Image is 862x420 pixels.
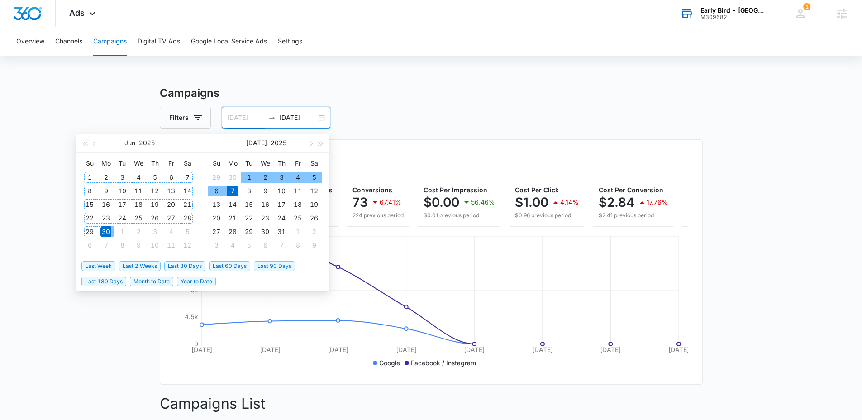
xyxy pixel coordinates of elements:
td: 2025-06-30 [98,225,114,239]
div: 18 [292,199,303,210]
div: 30 [227,172,238,183]
td: 2025-07-04 [290,171,306,184]
td: 2025-07-28 [224,225,241,239]
div: 24 [117,213,128,224]
td: 2025-06-21 [179,198,195,211]
div: 2 [133,226,144,237]
td: 2025-08-03 [208,239,224,252]
div: 26 [149,213,160,224]
td: 2025-07-16 [257,198,273,211]
div: 20 [166,199,176,210]
td: 2025-07-08 [114,239,130,252]
p: 17.76% [647,199,668,205]
div: 6 [260,240,271,251]
div: 19 [149,199,160,210]
div: 4 [166,226,176,237]
span: Conversions [352,186,392,194]
div: 6 [211,186,222,196]
div: 5 [182,226,193,237]
input: End date [279,113,317,123]
div: 2 [260,172,271,183]
tspan: [DATE] [328,346,348,353]
td: 2025-06-28 [179,211,195,225]
button: Digital TV Ads [138,27,180,56]
td: 2025-06-11 [130,184,147,198]
th: Th [273,156,290,171]
tspan: [DATE] [259,346,280,353]
div: 6 [166,172,176,183]
div: 19 [309,199,319,210]
div: 8 [117,240,128,251]
td: 2025-07-10 [273,184,290,198]
td: 2025-07-04 [163,225,179,239]
div: 28 [182,213,193,224]
p: $1.00 [515,195,548,210]
td: 2025-07-25 [290,211,306,225]
span: swap-right [268,114,276,121]
td: 2025-07-31 [273,225,290,239]
div: 30 [260,226,271,237]
div: 16 [260,199,271,210]
div: 7 [100,240,111,251]
div: 3 [117,172,128,183]
td: 2025-06-18 [130,198,147,211]
span: Last 180 Days [81,277,126,286]
span: Cost Per Impression [424,186,487,194]
div: 18 [133,199,144,210]
p: 73 [352,195,368,210]
td: 2025-07-29 [241,225,257,239]
span: Cost Per Conversion [599,186,663,194]
span: to [268,114,276,121]
button: Overview [16,27,44,56]
tspan: [DATE] [532,346,552,353]
div: 1 [84,172,95,183]
button: 2025 [271,134,286,152]
td: 2025-07-02 [130,225,147,239]
div: 17 [276,199,287,210]
div: 27 [211,226,222,237]
div: 27 [166,213,176,224]
td: 2025-07-07 [224,184,241,198]
span: Cost Per Click [515,186,559,194]
td: 2025-07-18 [290,198,306,211]
button: Jun [124,134,135,152]
div: 10 [276,186,287,196]
div: 1 [117,226,128,237]
tspan: [DATE] [191,346,212,353]
div: 13 [166,186,176,196]
td: 2025-07-05 [179,225,195,239]
div: 15 [243,199,254,210]
td: 2025-07-12 [306,184,322,198]
div: 22 [243,213,254,224]
div: 12 [309,186,319,196]
div: 2 [309,226,319,237]
td: 2025-07-17 [273,198,290,211]
h3: Campaigns [160,85,703,101]
div: 23 [260,213,271,224]
p: Facebook / Instagram [411,358,476,367]
span: Last 90 Days [254,261,295,271]
td: 2025-07-27 [208,225,224,239]
td: 2025-07-05 [306,171,322,184]
td: 2025-07-24 [273,211,290,225]
td: 2025-06-05 [147,171,163,184]
td: 2025-08-07 [273,239,290,252]
p: Campaigns List [160,393,703,415]
th: We [130,156,147,171]
td: 2025-06-14 [179,184,195,198]
span: Last 60 Days [209,261,250,271]
span: Year to Date [177,277,216,286]
td: 2025-07-03 [147,225,163,239]
div: 4 [133,172,144,183]
div: 14 [227,199,238,210]
th: Mo [98,156,114,171]
span: 1 [803,3,810,10]
div: 9 [133,240,144,251]
span: Last 2 Weeks [119,261,161,271]
div: account name [700,7,767,14]
th: Tu [114,156,130,171]
div: 21 [182,199,193,210]
td: 2025-07-15 [241,198,257,211]
th: Th [147,156,163,171]
td: 2025-07-10 [147,239,163,252]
